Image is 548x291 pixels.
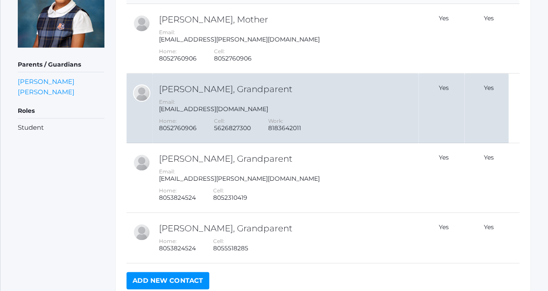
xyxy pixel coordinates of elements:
[268,125,301,132] div: 8183642011
[214,48,225,54] label: Cell:
[214,55,252,62] div: 8052760906
[18,77,75,86] a: [PERSON_NAME]
[214,118,225,124] label: Cell:
[464,213,509,263] td: Yes
[159,238,177,244] label: Home:
[213,238,224,244] label: Cell:
[133,224,150,241] div: Von Beaty
[418,213,464,263] td: Yes
[418,143,464,213] td: Yes
[214,125,251,132] div: 5626827300
[159,187,177,194] label: Home:
[159,48,177,54] label: Home:
[464,74,509,143] td: Yes
[18,88,75,96] a: [PERSON_NAME]
[126,272,209,289] a: Add New Contact
[159,194,196,201] div: 8053824524
[418,74,464,143] td: Yes
[418,4,464,74] td: Yes
[268,118,283,124] label: Work:
[133,154,150,171] div: Kimberly Beaty
[133,84,150,102] div: Claudius Harris
[159,99,175,105] label: Email:
[159,175,416,182] div: [EMAIL_ADDRESS][PERSON_NAME][DOMAIN_NAME]
[464,4,509,74] td: Yes
[18,104,104,118] h5: Roles
[159,36,416,43] div: [EMAIL_ADDRESS][PERSON_NAME][DOMAIN_NAME]
[159,168,175,175] label: Email:
[18,58,104,72] h5: Parents / Guardians
[213,245,248,252] div: 8055518285
[159,125,197,132] div: 8052760906
[213,187,224,194] label: Cell:
[464,143,509,213] td: Yes
[18,123,104,133] li: Student
[159,118,177,124] label: Home:
[159,84,416,94] h2: [PERSON_NAME], Grandparent
[159,245,196,252] div: 8053824524
[159,154,416,163] h2: [PERSON_NAME], Grandparent
[159,15,416,24] h2: [PERSON_NAME], Mother
[159,29,175,35] label: Email:
[159,106,416,113] div: [EMAIL_ADDRESS][DOMAIN_NAME]
[159,55,197,62] div: 8052760906
[213,194,247,201] div: 8052310419
[159,224,416,233] h2: [PERSON_NAME], Grandparent
[133,15,150,32] div: Jazmine Benning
